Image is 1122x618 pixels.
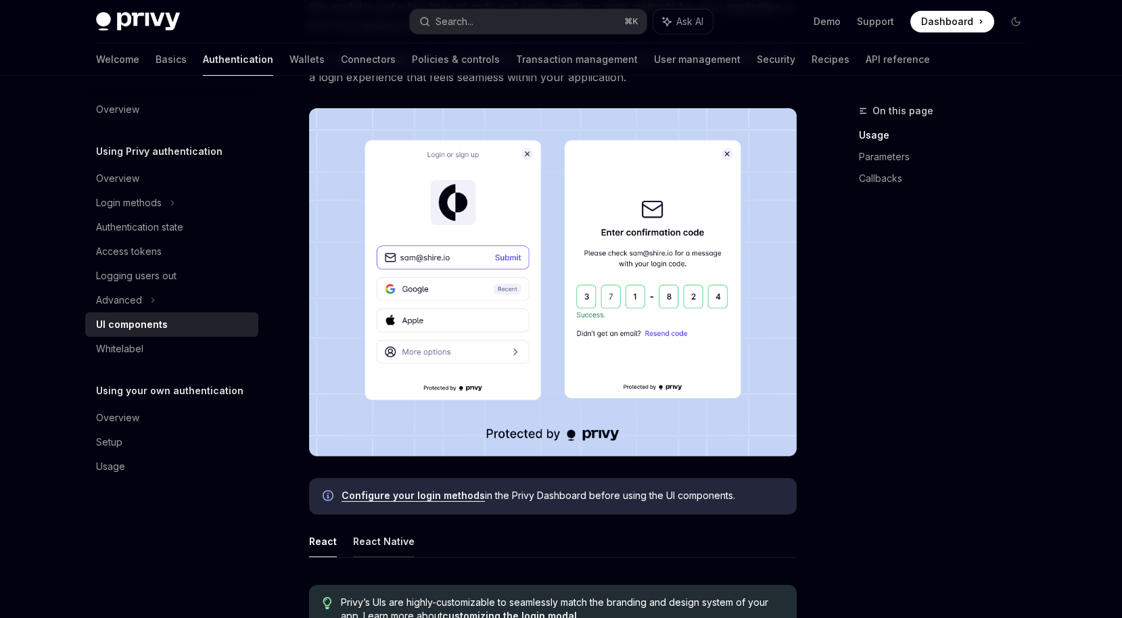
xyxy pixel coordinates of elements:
a: Dashboard [910,11,994,32]
button: React [309,525,337,557]
a: Whitelabel [85,337,258,361]
a: Configure your login methods [342,490,485,502]
div: Login methods [96,195,162,211]
button: Ask AI [653,9,713,34]
a: Policies & controls [412,43,500,76]
div: Usage [96,458,125,475]
img: dark logo [96,12,180,31]
span: in the Privy Dashboard before using the UI components. [342,489,783,502]
a: Usage [859,124,1037,146]
a: Authentication state [85,215,258,239]
a: User management [654,43,741,76]
a: Transaction management [516,43,638,76]
a: Basics [156,43,187,76]
button: Toggle dark mode [1005,11,1027,32]
div: UI components [96,316,168,333]
h5: Using your own authentication [96,383,243,399]
div: Setup [96,434,122,450]
span: ⌘ K [624,16,638,27]
a: Authentication [203,43,273,76]
button: React Native [353,525,415,557]
a: Support [857,15,894,28]
a: Logging users out [85,264,258,288]
a: Access tokens [85,239,258,264]
a: Usage [85,454,258,479]
a: Connectors [341,43,396,76]
button: Search...⌘K [410,9,647,34]
span: Ask AI [676,15,703,28]
svg: Info [323,490,336,504]
a: Setup [85,430,258,454]
span: Dashboard [921,15,973,28]
a: Callbacks [859,168,1037,189]
span: On this page [872,103,933,119]
div: Overview [96,101,139,118]
svg: Tip [323,597,332,609]
div: Overview [96,410,139,426]
a: Overview [85,97,258,122]
a: Parameters [859,146,1037,168]
div: Search... [436,14,473,30]
a: Security [757,43,795,76]
img: images/Onboard.png [309,108,797,456]
h5: Using Privy authentication [96,143,223,160]
div: Authentication state [96,219,183,235]
a: Recipes [812,43,849,76]
div: Access tokens [96,243,162,260]
a: Overview [85,166,258,191]
div: Advanced [96,292,142,308]
a: Welcome [96,43,139,76]
div: Logging users out [96,268,177,284]
div: Whitelabel [96,341,143,357]
a: Wallets [289,43,325,76]
a: Overview [85,406,258,430]
a: API reference [866,43,930,76]
div: Overview [96,170,139,187]
a: UI components [85,312,258,337]
a: Demo [814,15,841,28]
